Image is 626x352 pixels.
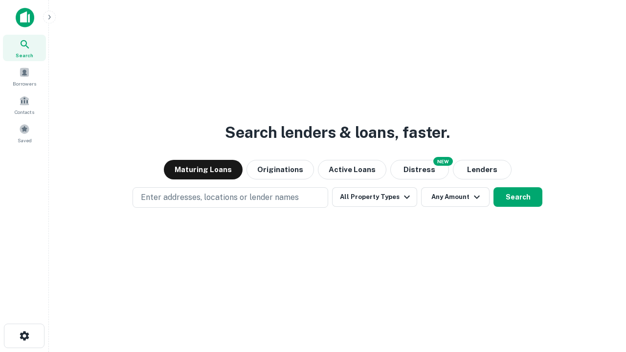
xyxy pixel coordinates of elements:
[421,187,490,207] button: Any Amount
[164,160,243,179] button: Maturing Loans
[453,160,512,179] button: Lenders
[493,187,542,207] button: Search
[15,108,34,116] span: Contacts
[3,120,46,146] a: Saved
[141,192,299,203] p: Enter addresses, locations or lender names
[3,91,46,118] a: Contacts
[13,80,36,88] span: Borrowers
[433,157,453,166] div: NEW
[3,63,46,89] a: Borrowers
[18,136,32,144] span: Saved
[16,8,34,27] img: capitalize-icon.png
[3,35,46,61] a: Search
[225,121,450,144] h3: Search lenders & loans, faster.
[332,187,417,207] button: All Property Types
[390,160,449,179] button: Search distressed loans with lien and other non-mortgage details.
[16,51,33,59] span: Search
[577,274,626,321] iframe: Chat Widget
[318,160,386,179] button: Active Loans
[246,160,314,179] button: Originations
[133,187,328,208] button: Enter addresses, locations or lender names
